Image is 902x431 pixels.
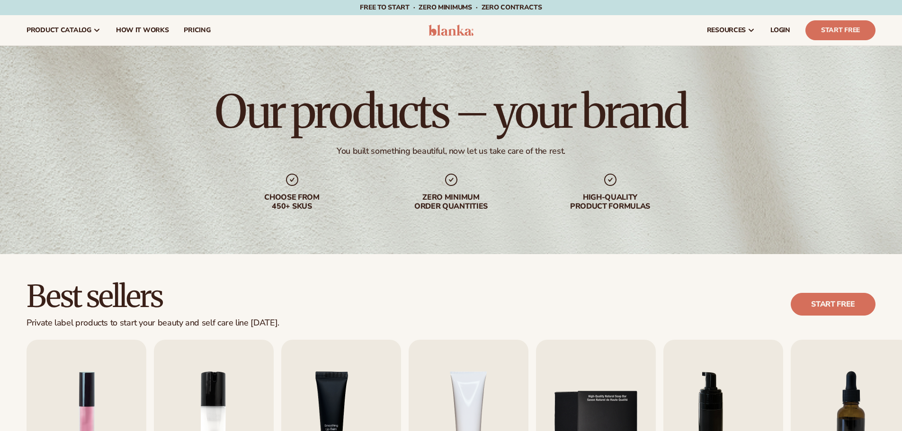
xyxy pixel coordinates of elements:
[27,318,279,328] div: Private label products to start your beauty and self care line [DATE].
[391,193,512,211] div: Zero minimum order quantities
[699,15,763,45] a: resources
[805,20,875,40] a: Start Free
[337,146,565,157] div: You built something beautiful, now let us take care of the rest.
[19,15,108,45] a: product catalog
[707,26,746,34] span: resources
[770,26,790,34] span: LOGIN
[108,15,177,45] a: How It Works
[184,26,210,34] span: pricing
[176,15,218,45] a: pricing
[27,281,279,312] h2: Best sellers
[763,15,798,45] a: LOGIN
[429,25,473,36] img: logo
[360,3,542,12] span: Free to start · ZERO minimums · ZERO contracts
[215,89,687,134] h1: Our products – your brand
[27,26,91,34] span: product catalog
[232,193,353,211] div: Choose from 450+ Skus
[791,293,875,316] a: Start free
[550,193,671,211] div: High-quality product formulas
[116,26,169,34] span: How It Works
